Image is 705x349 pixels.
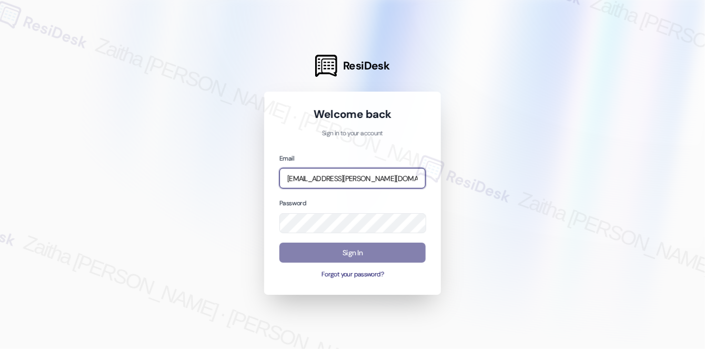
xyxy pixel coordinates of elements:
span: ResiDesk [343,58,390,73]
img: ResiDesk Logo [315,55,337,77]
label: Email [279,154,294,163]
p: Sign in to your account [279,129,426,138]
button: Sign In [279,243,426,263]
h1: Welcome back [279,107,426,122]
button: Forgot your password? [279,270,426,280]
input: name@example.com [279,168,426,188]
label: Password [279,199,306,207]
